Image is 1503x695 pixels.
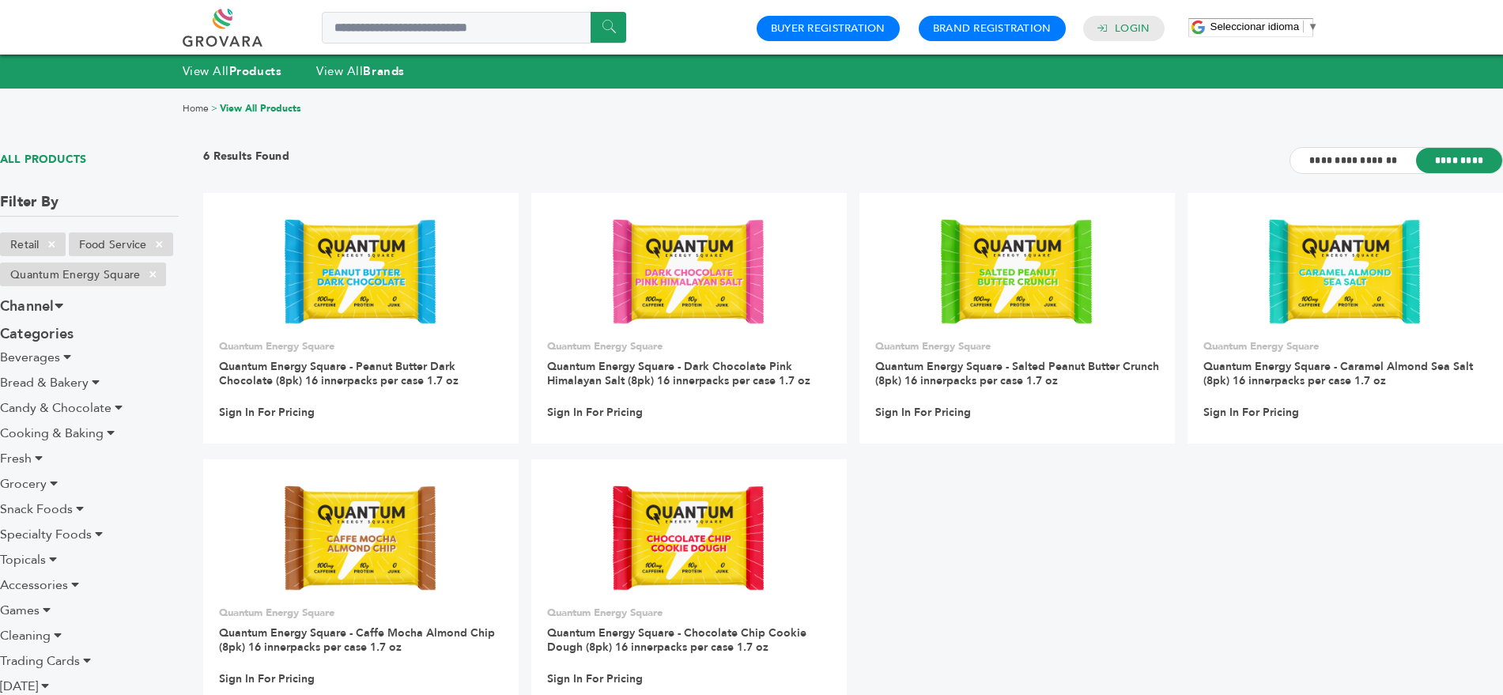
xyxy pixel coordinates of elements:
[934,215,1101,329] img: Quantum Energy Square - Salted Peanut Butter Crunch (8pk) 16 innerpacks per case 1.7 oz
[219,625,495,655] a: Quantum Energy Square - Caffe Mocha Almond Chip (8pk) 16 innerpacks per case 1.7 oz
[39,235,65,254] span: ×
[547,359,810,388] a: Quantum Energy Square - Dark Chocolate Pink Himalayan Salt (8pk) 16 innerpacks per case 1.7 oz
[933,21,1052,36] a: Brand Registration
[1210,21,1319,32] a: Seleccionar idioma​
[875,359,1159,388] a: Quantum Energy Square - Salted Peanut Butter Crunch (8pk) 16 innerpacks per case 1.7 oz
[547,406,643,420] a: Sign In For Pricing
[547,625,806,655] a: Quantum Energy Square - Chocolate Chip Cookie Dough (8pk) 16 innerpacks per case 1.7 oz
[278,215,444,329] img: Quantum Energy Square - Peanut Butter Dark Chocolate (8pk) 16 innerpacks per case 1.7 oz
[1210,21,1300,32] span: Seleccionar idioma
[219,406,315,420] a: Sign In For Pricing
[211,102,217,115] span: >
[316,63,405,79] a: View AllBrands
[1203,359,1473,388] a: Quantum Energy Square - Caramel Almond Sea Salt (8pk) 16 innerpacks per case 1.7 oz
[219,672,315,686] a: Sign In For Pricing
[547,672,643,686] a: Sign In For Pricing
[203,149,289,173] h3: 6 Results Found
[220,102,301,115] a: View All Products
[183,102,209,115] a: Home
[1308,21,1318,32] span: ▼
[547,606,831,620] p: Quantum Energy Square
[146,235,172,254] span: ×
[547,339,831,353] p: Quantum Energy Square
[219,359,459,388] a: Quantum Energy Square - Peanut Butter Dark Chocolate (8pk) 16 innerpacks per case 1.7 oz
[278,482,444,595] img: Quantum Energy Square - Caffe Mocha Almond Chip (8pk) 16 innerpacks per case 1.7 oz
[606,215,772,329] img: Quantum Energy Square - Dark Chocolate Pink Himalayan Salt (8pk) 16 innerpacks per case 1.7 oz
[875,339,1159,353] p: Quantum Energy Square
[1115,21,1150,36] a: Login
[229,63,281,79] strong: Products
[1203,406,1299,420] a: Sign In For Pricing
[771,21,886,36] a: Buyer Registration
[1203,339,1487,353] p: Quantum Energy Square
[875,406,971,420] a: Sign In For Pricing
[322,12,626,43] input: Search a product or brand...
[363,63,404,79] strong: Brands
[219,606,503,620] p: Quantum Energy Square
[606,482,772,595] img: Quantum Energy Square - Chocolate Chip Cookie Dough (8pk) 16 innerpacks per case 1.7 oz
[219,339,503,353] p: Quantum Energy Square
[69,232,173,256] li: Food Service
[1262,215,1429,329] img: Quantum Energy Square - Caramel Almond Sea Salt (8pk) 16 innerpacks per case 1.7 oz
[140,265,166,284] span: ×
[1303,21,1304,32] span: ​
[183,63,282,79] a: View AllProducts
